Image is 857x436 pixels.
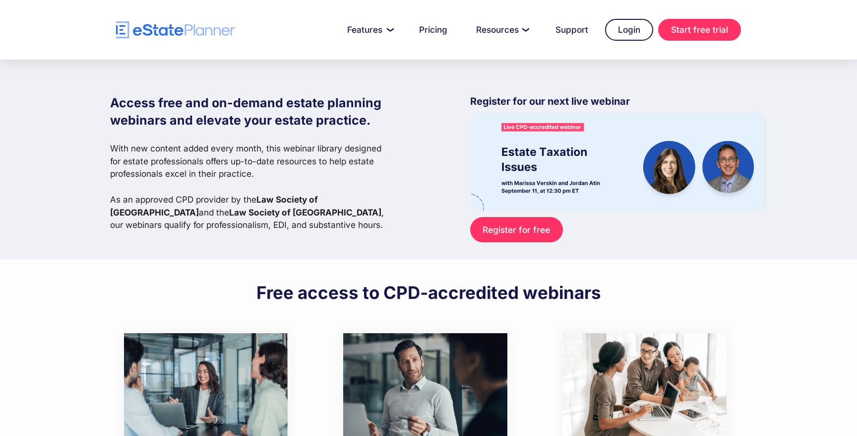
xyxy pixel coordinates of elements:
[110,142,392,231] p: With new content added every month, this webinar library designed for estate professionals offers...
[544,20,600,40] a: Support
[470,94,765,113] p: Register for our next live webinar
[470,113,765,210] img: eState Academy webinar
[470,217,563,242] a: Register for free
[407,20,459,40] a: Pricing
[116,21,235,39] a: home
[335,20,402,40] a: Features
[658,19,741,41] a: Start free trial
[229,207,381,218] strong: Law Society of [GEOGRAPHIC_DATA]
[464,20,539,40] a: Resources
[256,282,601,303] h2: Free access to CPD-accredited webinars
[110,194,318,218] strong: Law Society of [GEOGRAPHIC_DATA]
[110,94,392,129] h1: Access free and on-demand estate planning webinars and elevate your estate practice.
[605,19,653,41] a: Login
